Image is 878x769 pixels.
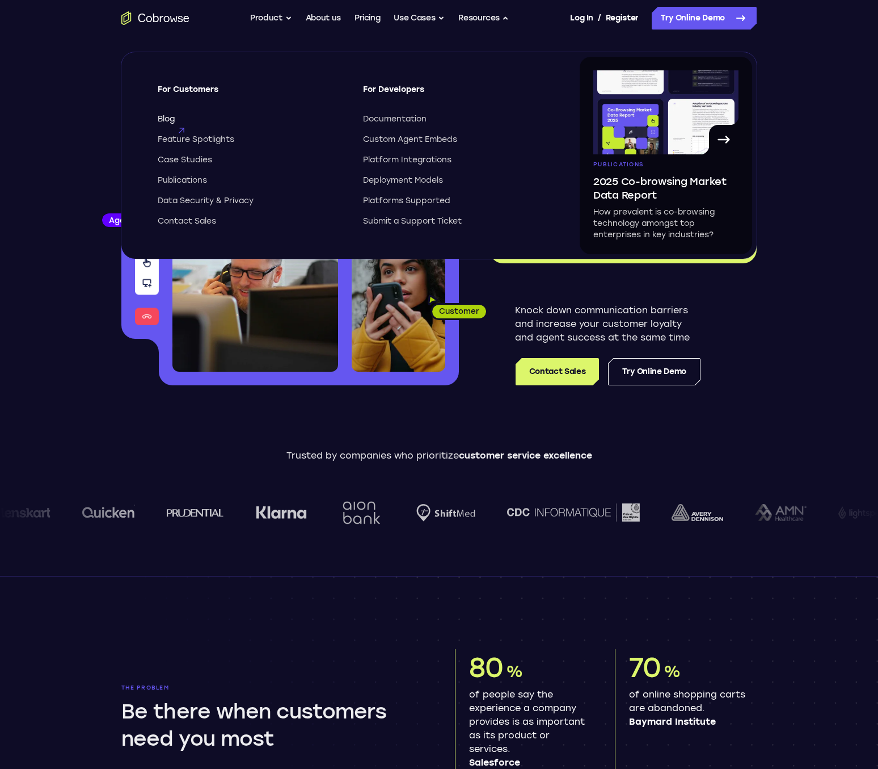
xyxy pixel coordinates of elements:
[363,114,548,125] a: Documentation
[469,651,503,684] span: 80
[363,134,548,145] a: Custom Agent Embeds
[363,216,548,227] a: Submit a Support Ticket
[606,7,639,30] a: Register
[352,237,445,372] img: A customer holding their phone
[158,216,343,227] a: Contact Sales
[669,504,720,521] img: avery-dennison
[158,195,254,207] span: Data Security & Privacy
[593,161,643,168] span: Publications
[504,503,637,521] img: CDC Informatique
[593,207,738,241] p: How prevalent is co-browsing technology amongst top enterprises in key industries?
[515,304,700,344] p: Knock down communication barriers and increase your customer loyalty and agent success at the sam...
[121,698,419,753] h2: Be there when customers need you most
[458,7,509,30] button: Resources
[306,7,341,30] a: About us
[121,684,423,691] p: The problem
[363,84,548,104] span: For Developers
[158,195,343,207] a: Data Security & Privacy
[629,715,748,729] span: Baymard Institute
[250,7,292,30] button: Product
[629,651,661,684] span: 70
[172,169,338,372] img: A customer support agent talking on the phone
[570,7,593,30] a: Log In
[354,7,381,30] a: Pricing
[363,195,450,207] span: Platforms Supported
[164,508,221,517] img: prudential
[363,216,462,227] span: Submit a Support Ticket
[459,450,592,461] span: customer service excellence
[506,662,522,681] span: %
[158,175,207,186] span: Publications
[413,504,472,522] img: Shiftmed
[158,216,216,227] span: Contact Sales
[363,154,548,166] a: Platform Integrations
[608,358,700,385] a: Try Online Demo
[253,506,304,519] img: Klarna
[336,490,382,536] img: Aion Bank
[363,114,427,125] span: Documentation
[363,134,457,145] span: Custom Agent Embeds
[158,175,343,186] a: Publications
[158,154,343,166] a: Case Studies
[598,11,601,25] span: /
[593,70,738,154] img: A page from the browsing market ebook
[363,175,443,186] span: Deployment Models
[652,7,757,30] a: Try Online Demo
[516,358,599,385] a: Contact Sales
[158,114,175,125] span: Blog
[664,662,680,681] span: %
[158,84,343,104] span: For Customers
[593,175,738,202] span: 2025 Co-browsing Market Data Report
[363,154,451,166] span: Platform Integrations
[158,114,343,125] a: Blog
[629,688,748,729] p: of online shopping carts are abandoned.
[363,195,548,207] a: Platforms Supported
[394,7,445,30] button: Use Cases
[158,154,212,166] span: Case Studies
[158,134,343,145] a: Feature Spotlights
[363,175,548,186] a: Deployment Models
[158,134,234,145] span: Feature Spotlights
[121,11,189,25] a: Go to the home page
